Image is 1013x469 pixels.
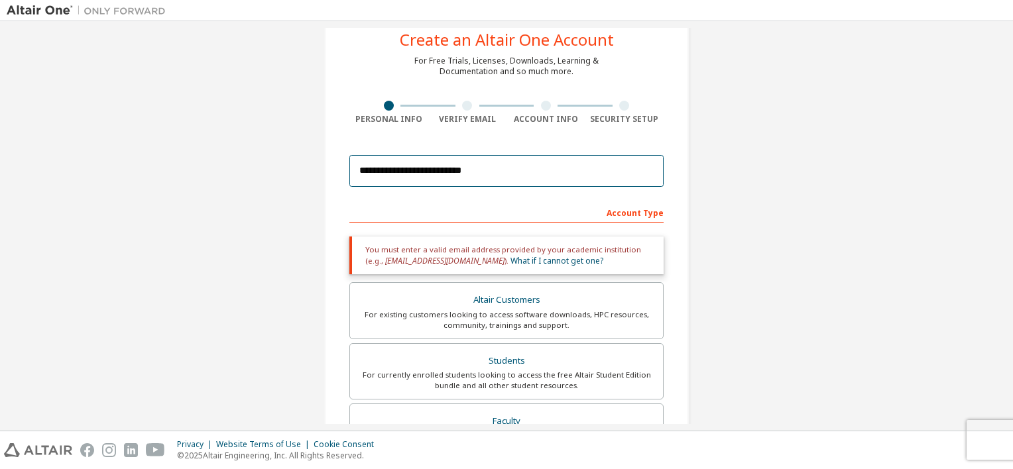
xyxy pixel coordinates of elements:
img: altair_logo.svg [4,443,72,457]
div: Verify Email [428,114,507,125]
img: instagram.svg [102,443,116,457]
div: Security Setup [585,114,664,125]
div: Privacy [177,439,216,450]
img: facebook.svg [80,443,94,457]
img: Altair One [7,4,172,17]
div: Personal Info [349,114,428,125]
div: Faculty [358,412,655,431]
img: youtube.svg [146,443,165,457]
div: You must enter a valid email address provided by your academic institution (e.g., ). [349,236,664,274]
img: linkedin.svg [124,443,138,457]
div: Cookie Consent [314,439,382,450]
div: For Free Trials, Licenses, Downloads, Learning & Documentation and so much more. [414,56,599,77]
div: Account Info [506,114,585,125]
div: For existing customers looking to access software downloads, HPC resources, community, trainings ... [358,309,655,331]
div: Students [358,352,655,370]
span: [EMAIL_ADDRESS][DOMAIN_NAME] [385,255,505,266]
div: For currently enrolled students looking to access the free Altair Student Edition bundle and all ... [358,370,655,391]
p: © 2025 Altair Engineering, Inc. All Rights Reserved. [177,450,382,461]
div: Account Type [349,201,664,223]
div: Altair Customers [358,291,655,309]
a: What if I cannot get one? [510,255,603,266]
div: Create an Altair One Account [400,32,614,48]
div: Website Terms of Use [216,439,314,450]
